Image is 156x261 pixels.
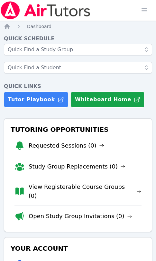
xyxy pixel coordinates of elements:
input: Quick Find a Student [4,62,152,73]
h3: Your Account [9,243,147,254]
a: Requested Sessions (0) [29,141,104,150]
a: Open Study Group Invitations (0) [29,212,132,221]
span: Dashboard [27,24,51,29]
a: Tutor Playbook [4,92,68,108]
nav: Breadcrumb [4,23,152,30]
h4: Quick Links [4,82,152,90]
button: Whiteboard Home [71,92,144,108]
a: Dashboard [27,23,51,30]
a: Study Group Replacements (0) [29,162,125,171]
input: Quick Find a Study Group [4,44,152,55]
h4: Quick Schedule [4,35,152,43]
h3: Tutoring Opportunities [9,124,147,135]
a: View Registerable Course Groups (0) [29,182,142,200]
